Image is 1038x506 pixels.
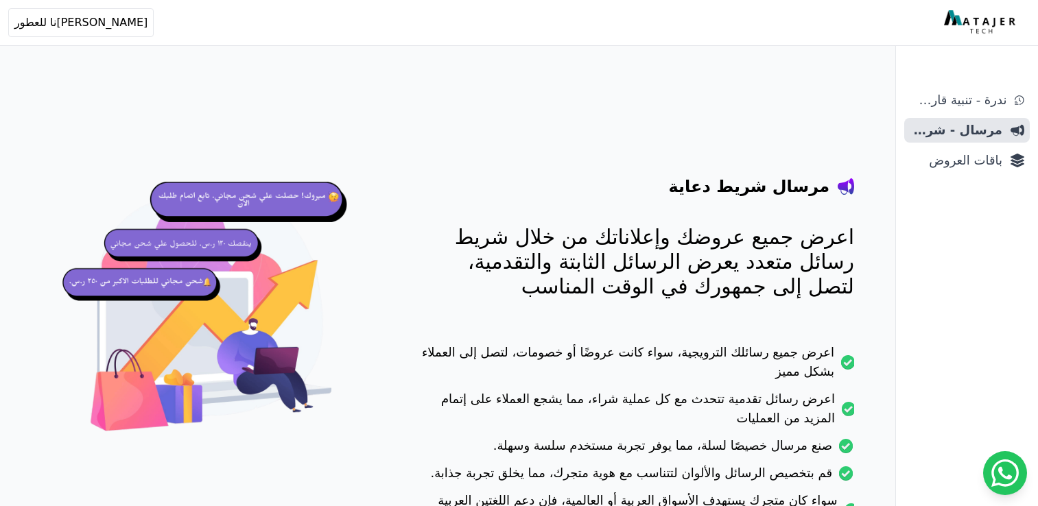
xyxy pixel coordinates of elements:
li: اعرض رسائل تقدمية تتحدث مع كل عملية شراء، مما يشجع العملاء على إتمام المزيد من العمليات [419,389,854,436]
li: اعرض جميع رسائلك الترويجية، سواء كانت عروضًا أو خصومات، لتصل إلى العملاء بشكل مميز [419,343,854,389]
button: [PERSON_NAME]نا للعطور [8,8,154,37]
span: باقات العروض [910,151,1002,170]
h4: مرسال شريط دعاية [669,176,829,197]
span: ندرة - تنبية قارب علي النفاذ [910,91,1006,110]
p: اعرض جميع عروضك وإعلاناتك من خلال شريط رسائل متعدد يعرض الرسائل الثابتة والتقدمية، لتصل إلى جمهور... [419,225,854,299]
span: [PERSON_NAME]نا للعطور [14,14,148,31]
li: صنع مرسال خصيصًا لسلة، مما يوفر تجربة مستخدم سلسة وسهلة. [419,436,854,463]
span: مرسال - شريط دعاية [910,121,1002,140]
li: قم بتخصيص الرسائل والألوان لتتناسب مع هوية متجرك، مما يخلق تجربة جذابة. [419,463,854,491]
img: MatajerTech Logo [944,10,1019,35]
img: hero [58,165,364,470]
